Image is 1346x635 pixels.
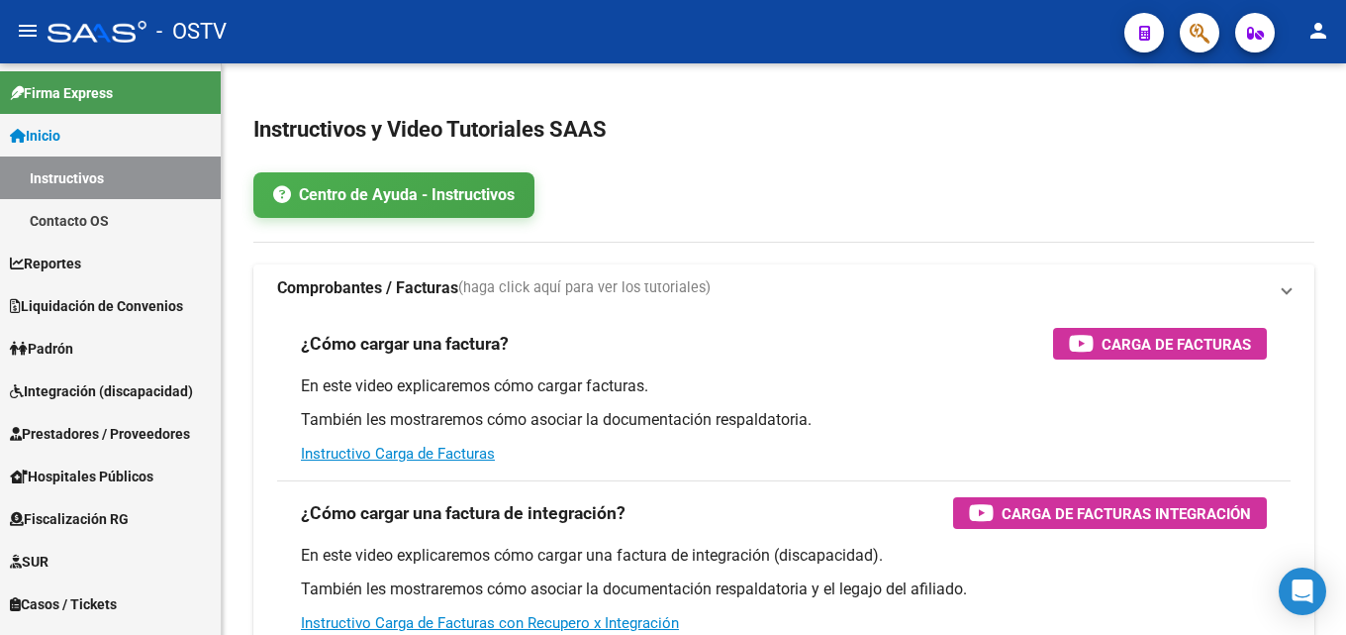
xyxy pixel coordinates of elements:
span: (haga click aquí para ver los tutoriales) [458,277,711,299]
button: Carga de Facturas Integración [953,497,1267,529]
a: Instructivo Carga de Facturas con Recupero x Integración [301,614,679,632]
span: Integración (discapacidad) [10,380,193,402]
span: Liquidación de Convenios [10,295,183,317]
span: Casos / Tickets [10,593,117,615]
span: Inicio [10,125,60,147]
span: Padrón [10,338,73,360]
span: Reportes [10,253,81,274]
span: Carga de Facturas [1102,332,1251,357]
div: Open Intercom Messenger [1279,568,1326,615]
span: - OSTV [156,10,227,53]
span: Fiscalización RG [10,508,129,530]
h3: ¿Cómo cargar una factura? [301,330,509,358]
span: SUR [10,551,48,573]
span: Prestadores / Proveedores [10,423,190,445]
strong: Comprobantes / Facturas [277,277,458,299]
mat-icon: menu [16,19,40,43]
span: Firma Express [10,82,113,104]
span: Hospitales Públicos [10,466,153,487]
a: Instructivo Carga de Facturas [301,445,495,463]
mat-icon: person [1306,19,1330,43]
p: En este video explicaremos cómo cargar facturas. [301,375,1267,397]
p: También les mostraremos cómo asociar la documentación respaldatoria y el legajo del afiliado. [301,579,1267,600]
button: Carga de Facturas [1053,328,1267,360]
p: En este video explicaremos cómo cargar una factura de integración (discapacidad). [301,545,1267,567]
mat-expansion-panel-header: Comprobantes / Facturas(haga click aquí para ver los tutoriales) [253,265,1314,312]
h2: Instructivos y Video Tutoriales SAAS [253,111,1314,149]
p: También les mostraremos cómo asociar la documentación respaldatoria. [301,409,1267,431]
h3: ¿Cómo cargar una factura de integración? [301,499,625,527]
span: Carga de Facturas Integración [1002,501,1251,526]
a: Centro de Ayuda - Instructivos [253,172,534,218]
